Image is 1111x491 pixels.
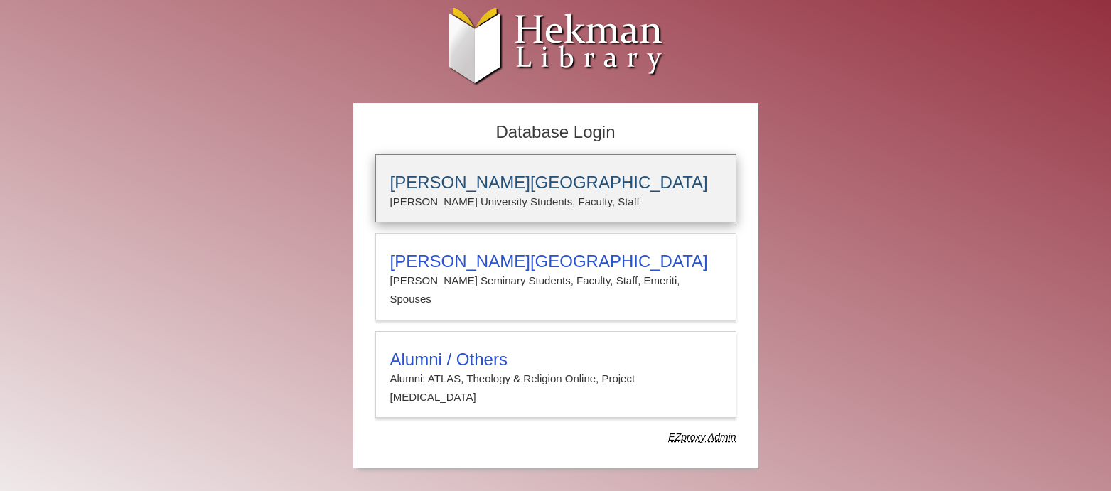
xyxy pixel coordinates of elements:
p: [PERSON_NAME] Seminary Students, Faculty, Staff, Emeriti, Spouses [390,271,721,309]
a: [PERSON_NAME][GEOGRAPHIC_DATA][PERSON_NAME] University Students, Faculty, Staff [375,154,736,222]
summary: Alumni / OthersAlumni: ATLAS, Theology & Religion Online, Project [MEDICAL_DATA] [390,350,721,407]
p: [PERSON_NAME] University Students, Faculty, Staff [390,193,721,211]
h3: [PERSON_NAME][GEOGRAPHIC_DATA] [390,252,721,271]
h3: Alumni / Others [390,350,721,369]
h3: [PERSON_NAME][GEOGRAPHIC_DATA] [390,173,721,193]
h2: Database Login [368,118,744,147]
dfn: Use Alumni login [668,431,736,443]
p: Alumni: ATLAS, Theology & Religion Online, Project [MEDICAL_DATA] [390,369,721,407]
a: [PERSON_NAME][GEOGRAPHIC_DATA][PERSON_NAME] Seminary Students, Faculty, Staff, Emeriti, Spouses [375,233,736,320]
